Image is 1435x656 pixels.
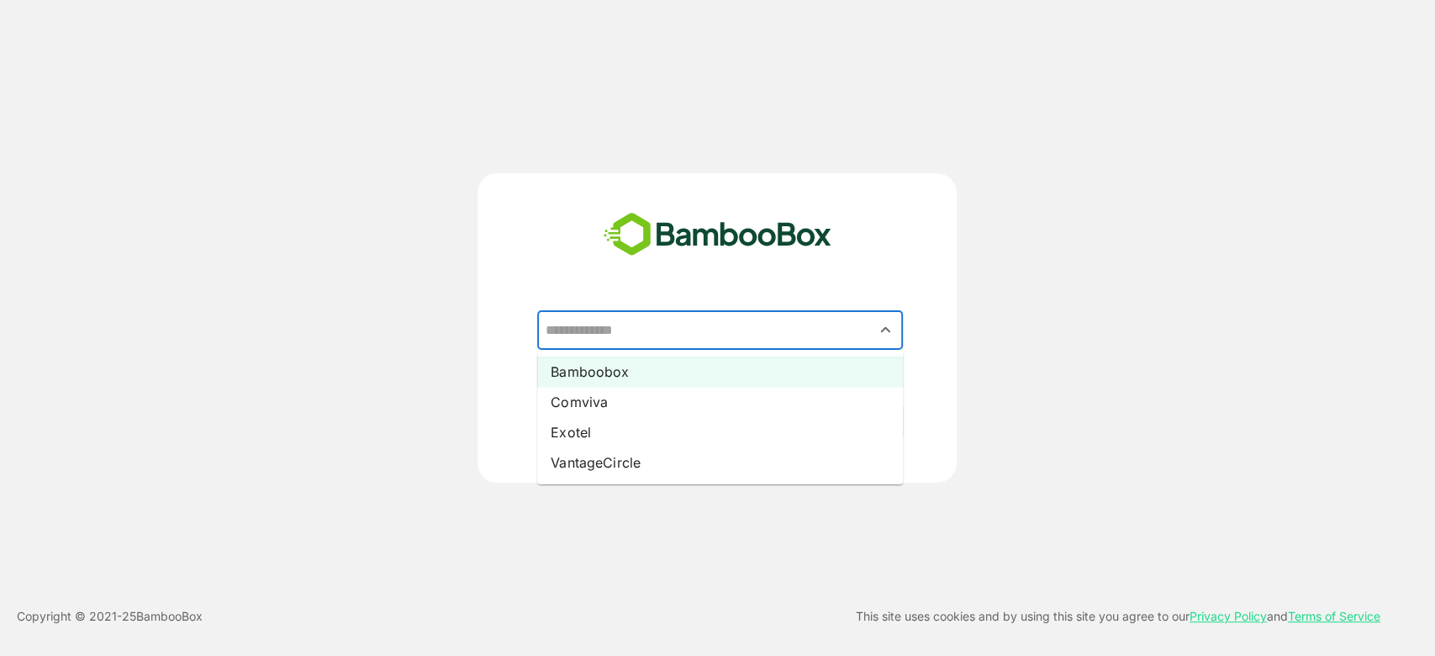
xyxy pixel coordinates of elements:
[537,357,903,387] li: Bamboobox
[856,606,1380,627] p: This site uses cookies and by using this site you agree to our and
[537,387,903,417] li: Comviva
[874,319,897,341] button: Close
[537,417,903,447] li: Exotel
[1190,609,1267,623] a: Privacy Policy
[594,207,841,262] img: bamboobox
[17,606,203,627] p: Copyright © 2021- 25 BambooBox
[1288,609,1380,623] a: Terms of Service
[537,447,903,478] li: VantageCircle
